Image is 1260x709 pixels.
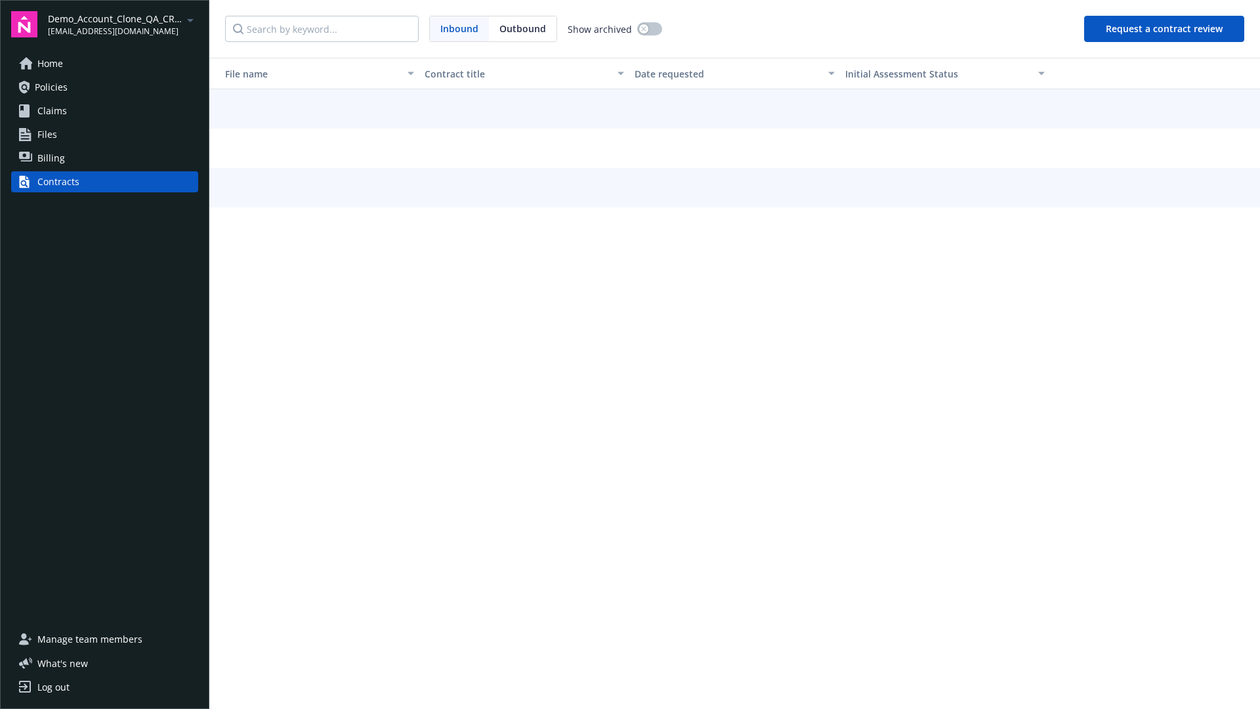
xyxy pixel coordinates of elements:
div: Contracts [37,171,79,192]
span: Initial Assessment Status [845,68,958,80]
a: Files [11,124,198,145]
div: Log out [37,677,70,698]
div: Date requested [635,67,820,81]
button: Demo_Account_Clone_QA_CR_Tests_Demo[EMAIL_ADDRESS][DOMAIN_NAME]arrowDropDown [48,11,198,37]
a: Billing [11,148,198,169]
a: Home [11,53,198,74]
button: Date requested [629,58,839,89]
span: [EMAIL_ADDRESS][DOMAIN_NAME] [48,26,182,37]
span: Manage team members [37,629,142,650]
div: Toggle SortBy [845,67,1030,81]
span: Files [37,124,57,145]
a: Manage team members [11,629,198,650]
span: Show archived [568,22,632,36]
div: Contract title [425,67,610,81]
span: What ' s new [37,656,88,670]
button: What's new [11,656,109,670]
span: Home [37,53,63,74]
span: Policies [35,77,68,98]
a: arrowDropDown [182,12,198,28]
input: Search by keyword... [225,16,419,42]
span: Billing [37,148,65,169]
img: navigator-logo.svg [11,11,37,37]
a: Contracts [11,171,198,192]
span: Inbound [440,22,478,35]
a: Claims [11,100,198,121]
span: Claims [37,100,67,121]
span: Outbound [499,22,546,35]
div: File name [215,67,400,81]
span: Demo_Account_Clone_QA_CR_Tests_Demo [48,12,182,26]
span: Inbound [430,16,489,41]
div: Toggle SortBy [215,67,400,81]
button: Request a contract review [1084,16,1244,42]
span: Outbound [489,16,556,41]
a: Policies [11,77,198,98]
button: Contract title [419,58,629,89]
